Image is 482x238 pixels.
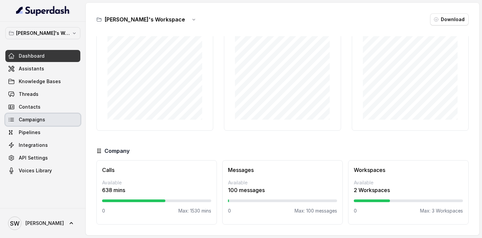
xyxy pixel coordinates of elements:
[25,220,64,227] span: [PERSON_NAME]
[354,179,463,186] p: Available
[228,166,337,174] h3: Messages
[102,186,211,194] p: 638 mins
[19,78,61,85] span: Knowledge Bases
[16,5,70,16] img: light.svg
[19,53,45,59] span: Dashboard
[19,91,38,98] span: Threads
[430,13,469,25] button: Download
[5,27,80,39] button: [PERSON_NAME]'s Workspace
[102,207,105,214] p: 0
[19,167,52,174] span: Voices Library
[354,186,463,194] p: 2 Workspaces
[420,207,463,214] p: Max: 3 Workspaces
[354,207,357,214] p: 0
[228,179,337,186] p: Available
[104,15,185,23] h3: [PERSON_NAME]'s Workspace
[19,65,44,72] span: Assistants
[5,63,80,75] a: Assistants
[5,88,80,100] a: Threads
[10,220,19,227] text: SW
[228,207,231,214] p: 0
[19,155,48,161] span: API Settings
[354,166,463,174] h3: Workspaces
[102,166,211,174] h3: Calls
[5,114,80,126] a: Campaigns
[5,152,80,164] a: API Settings
[19,142,48,148] span: Integrations
[5,75,80,87] a: Knowledge Bases
[19,116,45,123] span: Campaigns
[104,147,130,155] h3: Company
[178,207,211,214] p: Max: 1530 mins
[5,214,80,233] a: [PERSON_NAME]
[5,139,80,151] a: Integrations
[5,101,80,113] a: Contacts
[228,186,337,194] p: 100 messages
[16,29,70,37] p: [PERSON_NAME]'s Workspace
[5,50,80,62] a: Dashboard
[295,207,337,214] p: Max: 100 messages
[5,126,80,138] a: Pipelines
[5,165,80,177] a: Voices Library
[19,104,41,110] span: Contacts
[102,179,211,186] p: Available
[19,129,41,136] span: Pipelines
